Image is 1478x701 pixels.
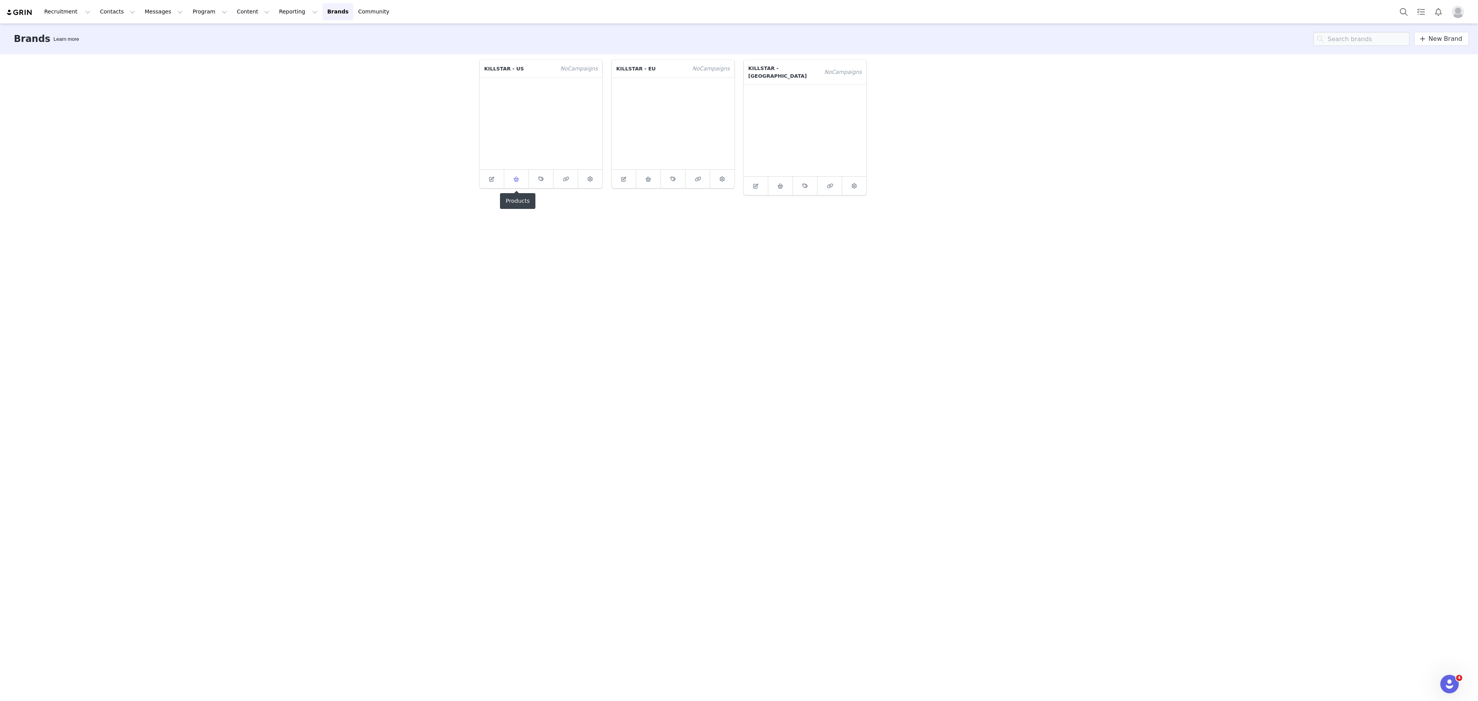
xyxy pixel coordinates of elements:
img: grin logo [6,9,33,16]
a: Tasks [1413,3,1430,20]
span: s [859,68,862,76]
p: KILLSTAR - EU [612,60,688,77]
button: Search [1395,3,1412,20]
button: Content [232,3,274,20]
span: Campaign [820,60,866,84]
button: Reporting [274,3,322,20]
span: s [595,65,598,73]
span: New Brand [1428,34,1462,43]
span: Campaign [556,60,602,77]
button: Profile [1447,6,1472,18]
input: Search brands [1313,32,1409,46]
iframe: Intercom live chat [1440,675,1459,693]
span: No [824,68,832,76]
button: Messages [140,3,187,20]
span: Campaign [688,60,734,77]
div: Products [500,193,535,209]
button: Recruitment [40,3,95,20]
div: Tooltip anchor [52,35,80,43]
button: Notifications [1430,3,1447,20]
p: KILLSTAR - [GEOGRAPHIC_DATA] [744,60,820,84]
span: s [727,65,730,73]
a: Community [354,3,398,20]
img: placeholder-profile.jpg [1452,6,1464,18]
span: No [692,65,700,73]
button: Program [188,3,232,20]
a: Brands [323,3,353,20]
span: No [560,65,568,73]
button: Contacts [95,3,140,20]
a: New Brand [1414,32,1469,46]
span: 4 [1456,675,1462,681]
h3: Brands [14,32,50,46]
p: KILLSTAR - US [480,60,556,77]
